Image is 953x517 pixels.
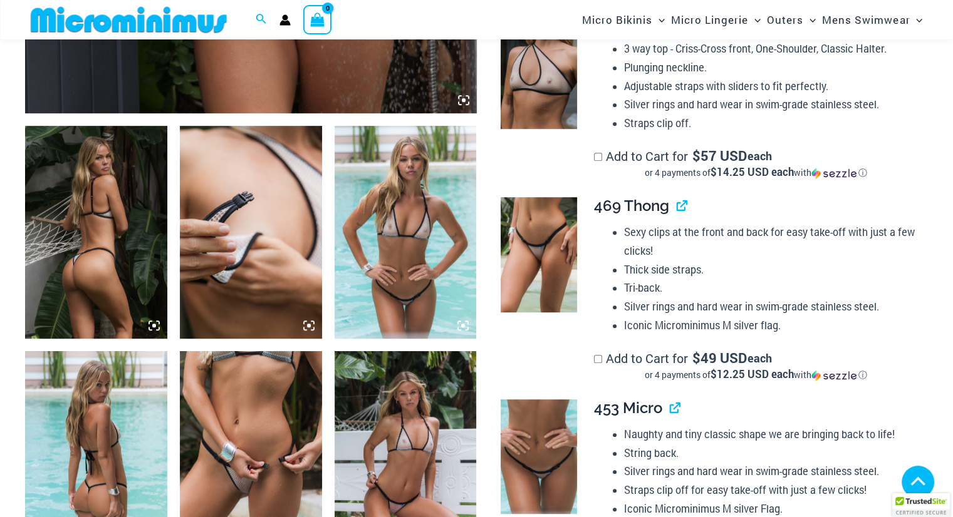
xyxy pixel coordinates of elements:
input: Add to Cart for$49 USD eachor 4 payments of$12.25 USD eachwithSezzle Click to learn more about Se... [594,355,602,363]
li: Silver rings and hard wear in swim-grade stainless steel. [624,462,918,481]
div: or 4 payments of with [594,166,918,179]
li: Silver rings and hard wear in swim-grade stainless steel. [624,95,918,114]
span: $ [692,349,700,367]
img: Trade Winds Ivory/Ink 469 Thong [501,197,577,312]
img: Trade Winds Ivory/Ink 384 Top [180,126,322,339]
img: Trade Winds Ivory/Ink 384 Top [501,14,577,128]
a: Micro BikinisMenu ToggleMenu Toggle [579,4,668,36]
div: or 4 payments of$12.25 USD eachwithSezzle Click to learn more about Sezzle [594,369,918,381]
a: OutersMenu ToggleMenu Toggle [764,4,819,36]
div: or 4 payments of$14.25 USD eachwithSezzle Click to learn more about Sezzle [594,166,918,179]
li: 3 way top - Criss-Cross front, One-Shoulder, Classic Halter. [624,39,918,58]
a: Micro LingerieMenu ToggleMenu Toggle [668,4,764,36]
img: Trade Winds Ivory/Ink 384 Top 469 Thong [25,126,167,339]
a: View Shopping Cart, empty [303,5,332,34]
img: Sezzle [811,370,857,381]
span: $12.25 USD each [711,367,794,381]
li: Silver rings and hard wear in swim-grade stainless steel. [624,297,918,316]
li: Naughty and tiny classic shape we are bringing back to life! [624,425,918,444]
span: 453 Micro [594,399,662,417]
li: Adjustable straps with sliders to fit perfectly. [624,77,918,96]
span: Menu Toggle [910,4,922,36]
li: Plunging neckline. [624,58,918,77]
span: Menu Toggle [652,4,665,36]
li: Straps clip off. [624,114,918,133]
nav: Site Navigation [577,2,928,38]
span: Menu Toggle [803,4,816,36]
span: Outers [767,4,803,36]
span: Micro Bikinis [582,4,652,36]
div: or 4 payments of with [594,369,918,381]
li: Tri-back. [624,279,918,297]
span: $14.25 USD each [711,165,794,179]
span: Mens Swimwear [822,4,910,36]
span: Menu Toggle [748,4,761,36]
input: Add to Cart for$57 USD eachor 4 payments of$14.25 USD eachwithSezzle Click to learn more about Se... [594,153,602,161]
span: $ [692,146,700,165]
li: Thick side straps. [624,260,918,279]
a: Account icon link [279,14,291,26]
a: Mens SwimwearMenu ToggleMenu Toggle [819,4,925,36]
span: 49 USD [692,352,746,364]
span: each [747,352,772,364]
a: Search icon link [256,12,267,28]
li: Iconic Microminimus M silver flag. [624,316,918,335]
span: each [747,150,772,162]
span: 57 USD [692,150,746,162]
li: Sexy clips at the front and back for easy take-off with just a few clicks! [624,223,918,260]
img: Trade Winds Ivory/Ink 317 Top 453 Micro [335,126,477,339]
img: Trade Winds IvoryInk 453 Micro 02 [501,399,577,514]
label: Add to Cart for [594,148,918,179]
img: Sezzle [811,168,857,179]
li: String back. [624,444,918,463]
span: Micro Lingerie [671,4,748,36]
label: Add to Cart for [594,350,918,381]
img: MM SHOP LOGO FLAT [26,6,232,34]
li: Straps clip off for easy take-off with just a few clicks! [624,481,918,499]
span: 469 Thong [594,197,669,215]
div: TrustedSite Certified [892,493,950,517]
